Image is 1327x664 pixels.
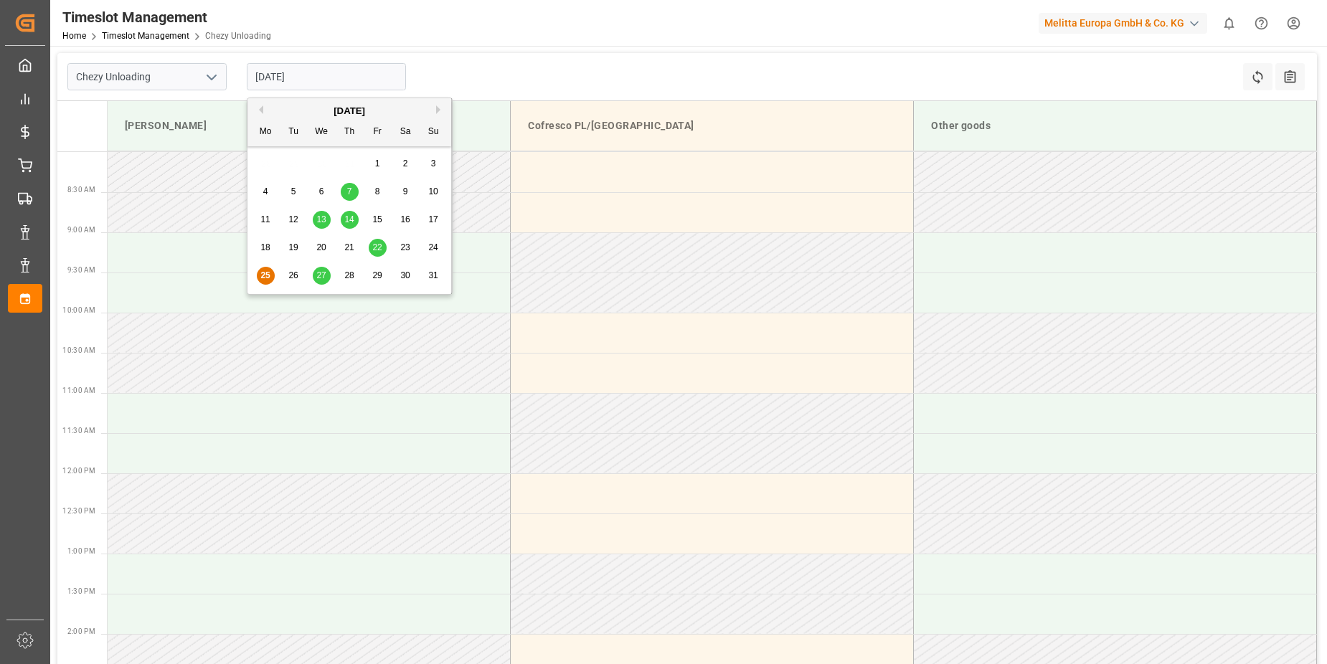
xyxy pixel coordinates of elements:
button: Previous Month [255,105,263,114]
div: Choose Friday, August 1st, 2025 [369,155,387,173]
span: 24 [428,242,438,252]
span: 26 [288,270,298,280]
span: 19 [288,242,298,252]
div: Choose Sunday, August 10th, 2025 [425,183,443,201]
span: 3 [431,158,436,169]
span: 16 [400,214,410,224]
span: 14 [344,214,354,224]
div: month 2025-08 [252,150,448,290]
div: Choose Sunday, August 24th, 2025 [425,239,443,257]
span: 20 [316,242,326,252]
div: Tu [285,123,303,141]
a: Home [62,31,86,41]
button: Next Month [436,105,445,114]
span: 5 [291,186,296,196]
div: Choose Saturday, August 9th, 2025 [397,183,415,201]
span: 6 [319,186,324,196]
div: Melitta Europa GmbH & Co. KG [1039,13,1207,34]
span: 10 [428,186,438,196]
span: 9 [403,186,408,196]
div: Other goods [925,113,1305,139]
button: show 0 new notifications [1213,7,1245,39]
a: Timeslot Management [102,31,189,41]
div: Choose Friday, August 22nd, 2025 [369,239,387,257]
span: 11:30 AM [62,427,95,435]
span: 12:00 PM [62,467,95,475]
span: 25 [260,270,270,280]
div: Choose Wednesday, August 6th, 2025 [313,183,331,201]
span: 12 [288,214,298,224]
div: Choose Tuesday, August 26th, 2025 [285,267,303,285]
span: 10:30 AM [62,346,95,354]
div: Su [425,123,443,141]
span: 2 [403,158,408,169]
div: Choose Sunday, August 31st, 2025 [425,267,443,285]
span: 29 [372,270,382,280]
span: 27 [316,270,326,280]
span: 22 [372,242,382,252]
span: 13 [316,214,326,224]
span: 12:30 PM [62,507,95,515]
div: Choose Saturday, August 2nd, 2025 [397,155,415,173]
span: 28 [344,270,354,280]
span: 1 [375,158,380,169]
div: Choose Friday, August 8th, 2025 [369,183,387,201]
span: 1:30 PM [67,587,95,595]
div: Choose Monday, August 18th, 2025 [257,239,275,257]
div: [DATE] [247,104,451,118]
div: Choose Monday, August 4th, 2025 [257,183,275,201]
div: Choose Thursday, August 14th, 2025 [341,211,359,229]
div: Mo [257,123,275,141]
span: 17 [428,214,438,224]
div: Choose Thursday, August 7th, 2025 [341,183,359,201]
div: Fr [369,123,387,141]
div: Choose Wednesday, August 13th, 2025 [313,211,331,229]
div: Sa [397,123,415,141]
span: 11:00 AM [62,386,95,394]
div: Choose Tuesday, August 5th, 2025 [285,183,303,201]
span: 15 [372,214,382,224]
div: Choose Tuesday, August 19th, 2025 [285,239,303,257]
div: Choose Saturday, August 23rd, 2025 [397,239,415,257]
span: 18 [260,242,270,252]
span: 30 [400,270,410,280]
span: 9:30 AM [67,266,95,274]
span: 10:00 AM [62,306,95,314]
div: Cofresco PL/[GEOGRAPHIC_DATA] [522,113,902,139]
div: Choose Friday, August 15th, 2025 [369,211,387,229]
span: 7 [347,186,352,196]
div: Choose Thursday, August 28th, 2025 [341,267,359,285]
div: Th [341,123,359,141]
button: Melitta Europa GmbH & Co. KG [1039,9,1213,37]
div: Choose Monday, August 25th, 2025 [257,267,275,285]
span: 23 [400,242,410,252]
span: 11 [260,214,270,224]
div: Choose Wednesday, August 20th, 2025 [313,239,331,257]
span: 31 [428,270,438,280]
div: [PERSON_NAME] [119,113,499,139]
span: 8 [375,186,380,196]
span: 21 [344,242,354,252]
div: Timeslot Management [62,6,271,28]
button: open menu [200,66,222,88]
span: 4 [263,186,268,196]
div: Choose Sunday, August 3rd, 2025 [425,155,443,173]
div: Choose Friday, August 29th, 2025 [369,267,387,285]
div: Choose Saturday, August 30th, 2025 [397,267,415,285]
button: Help Center [1245,7,1278,39]
span: 8:30 AM [67,186,95,194]
div: Choose Thursday, August 21st, 2025 [341,239,359,257]
div: Choose Monday, August 11th, 2025 [257,211,275,229]
span: 2:00 PM [67,627,95,635]
span: 9:00 AM [67,226,95,234]
div: Choose Wednesday, August 27th, 2025 [313,267,331,285]
div: Choose Sunday, August 17th, 2025 [425,211,443,229]
input: Type to search/select [67,63,227,90]
span: 1:00 PM [67,547,95,555]
div: Choose Tuesday, August 12th, 2025 [285,211,303,229]
div: Choose Saturday, August 16th, 2025 [397,211,415,229]
input: DD-MM-YYYY [247,63,406,90]
div: We [313,123,331,141]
